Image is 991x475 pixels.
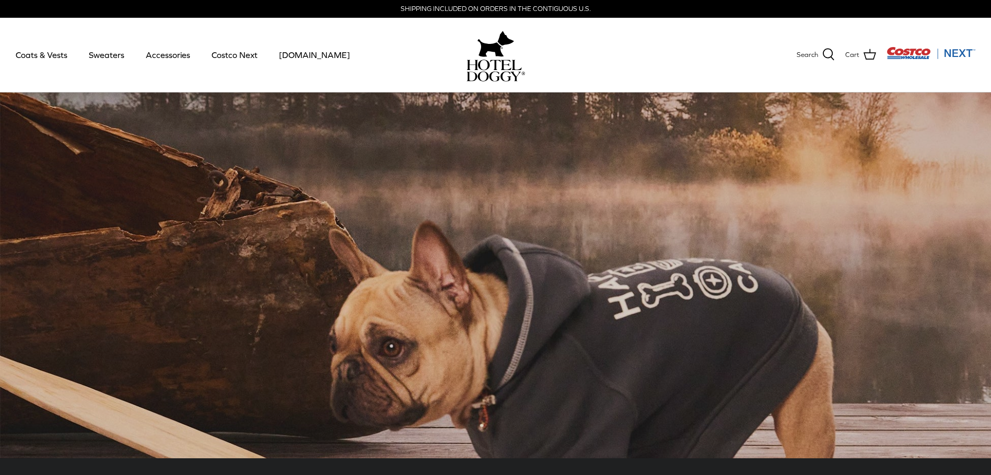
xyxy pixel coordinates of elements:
[467,28,525,82] a: hoteldoggy.com hoteldoggycom
[477,28,514,60] img: hoteldoggy.com
[887,47,975,60] img: Costco Next
[797,50,818,61] span: Search
[797,48,835,62] a: Search
[202,37,267,73] a: Costco Next
[845,50,859,61] span: Cart
[887,53,975,61] a: Visit Costco Next
[845,48,876,62] a: Cart
[467,60,525,82] img: hoteldoggycom
[270,37,359,73] a: [DOMAIN_NAME]
[136,37,200,73] a: Accessories
[6,37,77,73] a: Coats & Vests
[79,37,134,73] a: Sweaters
